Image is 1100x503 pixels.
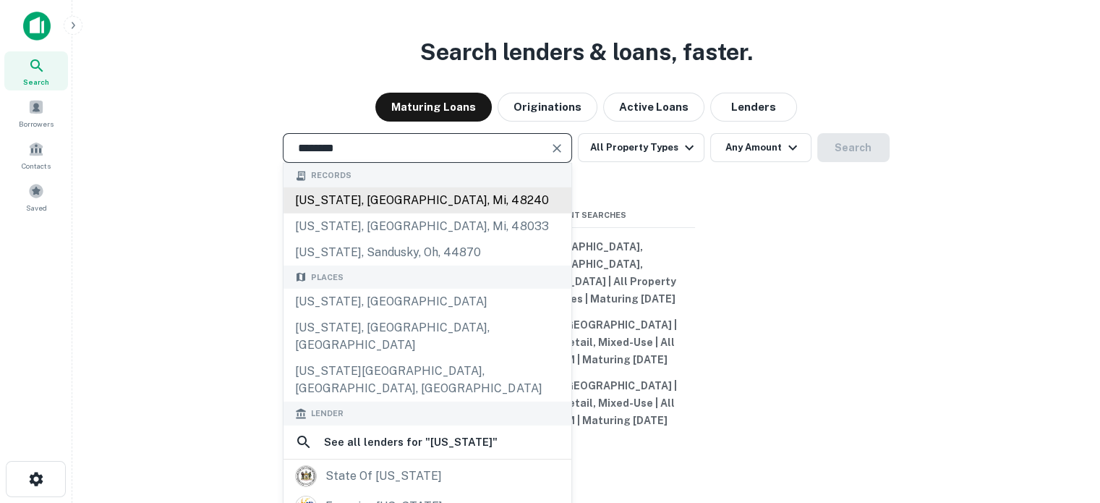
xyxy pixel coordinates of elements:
button: Maturing Loans [375,93,492,122]
div: [US_STATE][GEOGRAPHIC_DATA], [GEOGRAPHIC_DATA], [GEOGRAPHIC_DATA] [283,358,571,402]
button: Active Loans [603,93,704,122]
span: Borrowers [19,118,54,130]
div: state of [US_STATE] [325,465,442,487]
button: Lenders [710,93,797,122]
div: [US_STATE], [GEOGRAPHIC_DATA], mi, 48240 [283,187,571,214]
span: Records [311,169,351,182]
iframe: Chat Widget [1028,387,1100,457]
button: All Property Types [578,133,704,162]
div: [US_STATE], [GEOGRAPHIC_DATA] [283,289,571,315]
img: capitalize-icon.png [23,12,51,41]
img: picture [296,466,316,486]
div: [US_STATE], sandusky, oh, 44870 [283,240,571,266]
button: [US_STATE], [GEOGRAPHIC_DATA] | Multifamily, Retail, Mixed-Use | All Types | > $5M | Maturing [DATE] [478,312,695,373]
div: [US_STATE], [GEOGRAPHIC_DATA], [GEOGRAPHIC_DATA] [283,315,571,358]
a: Saved [4,177,68,216]
span: Places [311,271,344,284]
a: Search [4,51,68,90]
a: state of [US_STATE] [283,461,571,491]
h6: See all lenders for " [US_STATE] " [324,434,498,451]
button: [GEOGRAPHIC_DATA], [GEOGRAPHIC_DATA], [GEOGRAPHIC_DATA] | All Property Types | All Types | Maturi... [478,234,695,312]
span: Contacts [22,160,51,172]
span: Lender [311,407,344,420]
span: Search [23,76,49,88]
div: [US_STATE], [GEOGRAPHIC_DATA], mi, 48033 [283,214,571,240]
span: Saved [26,202,47,214]
button: Clear [547,138,567,158]
button: Originations [498,93,597,122]
h3: Search lenders & loans, faster. [420,35,753,69]
a: Contacts [4,135,68,174]
a: Borrowers [4,93,68,132]
span: Recent Searches [478,209,695,221]
button: [US_STATE], [GEOGRAPHIC_DATA] | Multifamily, Retail, Mixed-Use | All Types | > $5M | Maturing [DATE] [478,373,695,434]
button: Any Amount [710,133,811,162]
